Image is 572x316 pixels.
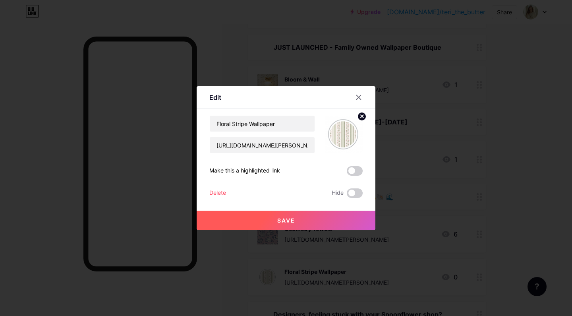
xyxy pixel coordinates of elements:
[210,116,315,132] input: Title
[210,137,315,153] input: URL
[197,211,375,230] button: Save
[332,188,344,198] span: Hide
[277,217,295,224] span: Save
[325,115,363,153] img: link_thumbnail
[209,166,280,176] div: Make this a highlighted link
[209,93,221,102] div: Edit
[209,188,226,198] div: Delete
